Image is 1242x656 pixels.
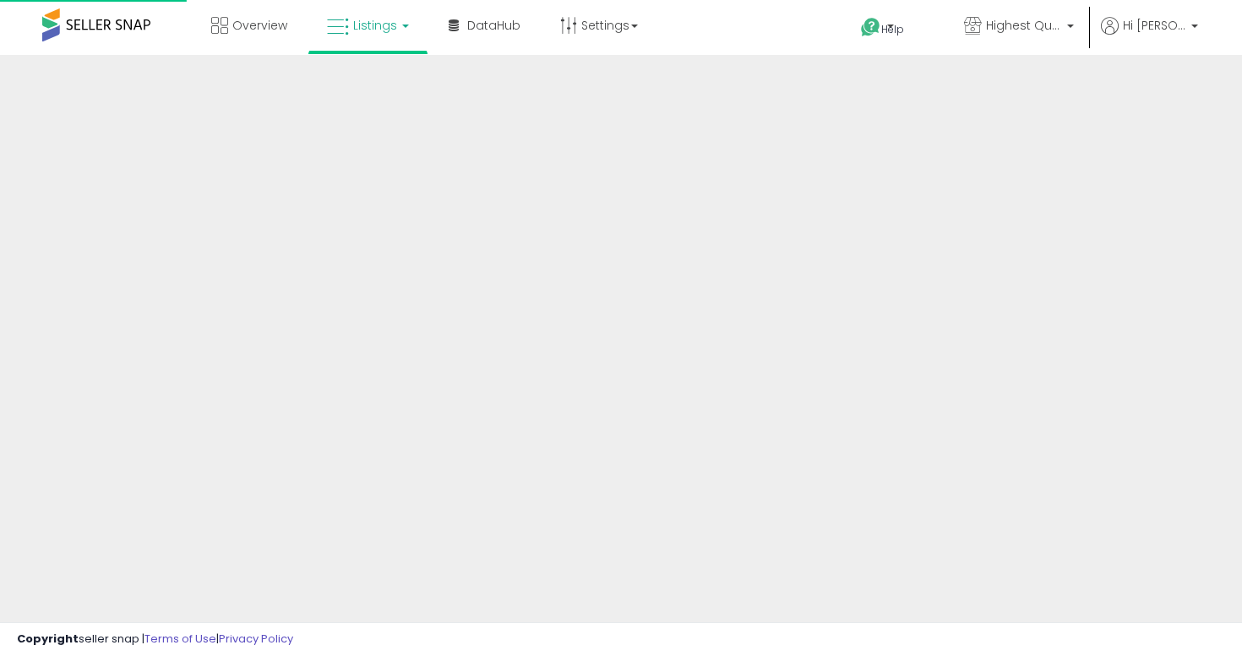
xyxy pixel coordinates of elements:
[144,631,216,647] a: Terms of Use
[1123,17,1186,34] span: Hi [PERSON_NAME]
[17,631,79,647] strong: Copyright
[232,17,287,34] span: Overview
[881,22,904,36] span: Help
[353,17,397,34] span: Listings
[1101,17,1198,55] a: Hi [PERSON_NAME]
[219,631,293,647] a: Privacy Policy
[17,631,293,648] div: seller snap | |
[986,17,1062,34] span: Highest Quality Products
[847,4,937,55] a: Help
[467,17,520,34] span: DataHub
[860,17,881,38] i: Get Help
